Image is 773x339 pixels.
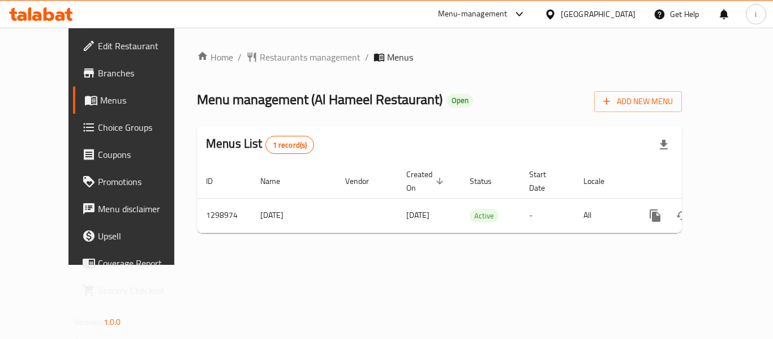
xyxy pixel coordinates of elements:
[260,50,360,64] span: Restaurants management
[98,175,188,188] span: Promotions
[561,8,635,20] div: [GEOGRAPHIC_DATA]
[98,66,188,80] span: Branches
[74,315,102,329] span: Version:
[197,87,443,112] span: Menu management ( Al Hameel Restaurant )
[406,168,447,195] span: Created On
[520,198,574,233] td: -
[73,277,197,304] a: Grocery Checklist
[197,198,251,233] td: 1298974
[387,50,413,64] span: Menus
[73,168,197,195] a: Promotions
[246,50,360,64] a: Restaurants management
[197,50,233,64] a: Home
[603,95,673,109] span: Add New Menu
[206,174,227,188] span: ID
[594,91,682,112] button: Add New Menu
[265,136,315,154] div: Total records count
[642,202,669,229] button: more
[238,50,242,64] li: /
[633,164,759,199] th: Actions
[669,202,696,229] button: Change Status
[529,168,561,195] span: Start Date
[755,8,757,20] span: i
[73,32,197,59] a: Edit Restaurant
[104,315,121,329] span: 1.0.0
[98,202,188,216] span: Menu disclaimer
[98,256,188,270] span: Coverage Report
[345,174,384,188] span: Vendor
[73,250,197,277] a: Coverage Report
[260,174,295,188] span: Name
[98,229,188,243] span: Upsell
[197,50,682,64] nav: breadcrumb
[251,198,336,233] td: [DATE]
[583,174,619,188] span: Locale
[100,93,188,107] span: Menus
[447,96,473,105] span: Open
[197,164,759,233] table: enhanced table
[438,7,508,21] div: Menu-management
[98,39,188,53] span: Edit Restaurant
[73,141,197,168] a: Coupons
[98,121,188,134] span: Choice Groups
[98,284,188,297] span: Grocery Checklist
[365,50,369,64] li: /
[406,208,430,222] span: [DATE]
[470,209,499,222] span: Active
[73,195,197,222] a: Menu disclaimer
[574,198,633,233] td: All
[73,222,197,250] a: Upsell
[266,140,314,151] span: 1 record(s)
[470,174,506,188] span: Status
[206,135,314,154] h2: Menus List
[73,87,197,114] a: Menus
[73,114,197,141] a: Choice Groups
[73,59,197,87] a: Branches
[650,131,677,158] div: Export file
[447,94,473,108] div: Open
[98,148,188,161] span: Coupons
